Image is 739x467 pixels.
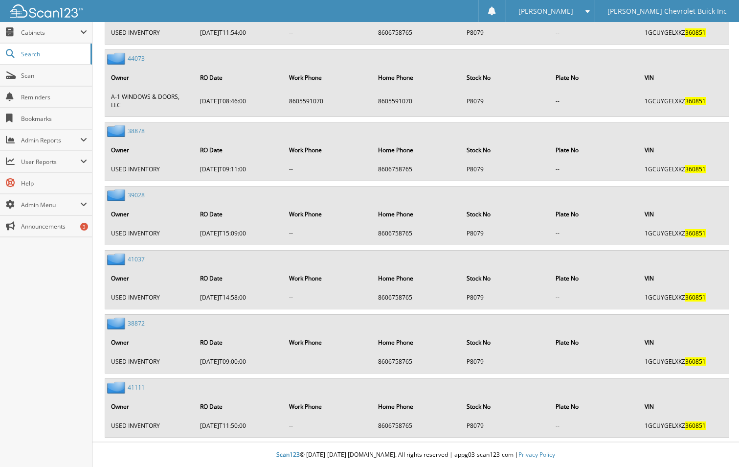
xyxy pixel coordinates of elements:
th: RO Date [195,140,283,160]
th: Stock No [462,268,550,288]
th: Work Phone [284,204,372,224]
img: folder2.png [107,317,128,329]
td: 8606758765 [373,161,461,177]
img: folder2.png [107,52,128,65]
td: 8606758765 [373,418,461,434]
td: -- [284,161,372,177]
span: Admin Reports [21,136,80,144]
td: 8606758765 [373,225,461,241]
th: Stock No [462,332,550,352]
th: Plate No [551,140,639,160]
th: VIN [640,332,728,352]
td: USED INVENTORY [106,418,194,434]
img: folder2.png [107,253,128,265]
th: VIN [640,204,728,224]
th: Stock No [462,397,550,417]
a: 39028 [128,191,145,199]
th: RO Date [195,397,283,417]
th: Stock No [462,68,550,88]
img: folder2.png [107,381,128,394]
a: 38872 [128,319,145,327]
th: Owner [106,268,194,288]
th: Plate No [551,332,639,352]
th: RO Date [195,268,283,288]
td: USED INVENTORY [106,289,194,305]
span: 360851 [685,165,706,173]
div: 3 [80,223,88,231]
span: 360851 [685,28,706,37]
th: Work Phone [284,268,372,288]
td: -- [551,353,639,370]
div: © [DATE]-[DATE] [DOMAIN_NAME]. All rights reserved | appg03-scan123-com | [92,443,739,467]
a: Privacy Policy [518,450,555,459]
td: P8079 [462,418,550,434]
a: 38878 [128,127,145,135]
td: 1GCUYGELXKZ [640,289,728,305]
td: 8605591070 [373,89,461,113]
span: Scan123 [276,450,300,459]
td: -- [551,24,639,41]
span: User Reports [21,158,80,166]
td: -- [551,418,639,434]
th: Plate No [551,204,639,224]
td: 8606758765 [373,289,461,305]
th: VIN [640,140,728,160]
th: Work Phone [284,68,372,88]
td: [DATE]T11:50:00 [195,418,283,434]
td: P8079 [462,24,550,41]
span: Help [21,179,87,187]
img: folder2.png [107,125,128,137]
th: VIN [640,68,728,88]
td: [DATE]T08:46:00 [195,89,283,113]
th: Owner [106,68,194,88]
th: Owner [106,140,194,160]
span: 360851 [685,229,706,237]
th: Plate No [551,268,639,288]
td: P8079 [462,289,550,305]
span: Reminders [21,93,87,101]
td: [DATE]T11:54:00 [195,24,283,41]
th: Stock No [462,204,550,224]
td: [DATE]T14:58:00 [195,289,283,305]
th: Work Phone [284,397,372,417]
th: VIN [640,397,728,417]
td: P8079 [462,89,550,113]
td: -- [551,89,639,113]
img: scan123-logo-white.svg [10,4,83,18]
th: Home Phone [373,268,461,288]
td: -- [284,418,372,434]
td: USED INVENTORY [106,225,194,241]
td: [DATE]T09:00:00 [195,353,283,370]
td: 8605591070 [284,89,372,113]
span: Scan [21,71,87,80]
span: [PERSON_NAME] Chevrolet Buick Inc [607,8,727,14]
td: [DATE]T09:11:00 [195,161,283,177]
td: -- [284,289,372,305]
td: USED INVENTORY [106,24,194,41]
th: VIN [640,268,728,288]
td: P8079 [462,161,550,177]
span: [PERSON_NAME] [518,8,573,14]
div: Chat Widget [690,420,739,467]
th: Work Phone [284,140,372,160]
td: 8606758765 [373,353,461,370]
td: USED INVENTORY [106,353,194,370]
th: Home Phone [373,68,461,88]
td: -- [551,225,639,241]
td: A-1 WINDOWS & DOORS, LLC [106,89,194,113]
a: 41037 [128,255,145,263]
td: -- [284,225,372,241]
th: Home Phone [373,140,461,160]
td: [DATE]T15:09:00 [195,225,283,241]
span: 360851 [685,357,706,366]
td: -- [284,24,372,41]
th: Owner [106,397,194,417]
span: Bookmarks [21,115,87,123]
th: Owner [106,204,194,224]
th: RO Date [195,68,283,88]
td: 1GCUYGELXKZ [640,225,728,241]
span: Admin Menu [21,201,80,209]
td: USED INVENTORY [106,161,194,177]
span: Cabinets [21,28,80,37]
td: P8079 [462,225,550,241]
